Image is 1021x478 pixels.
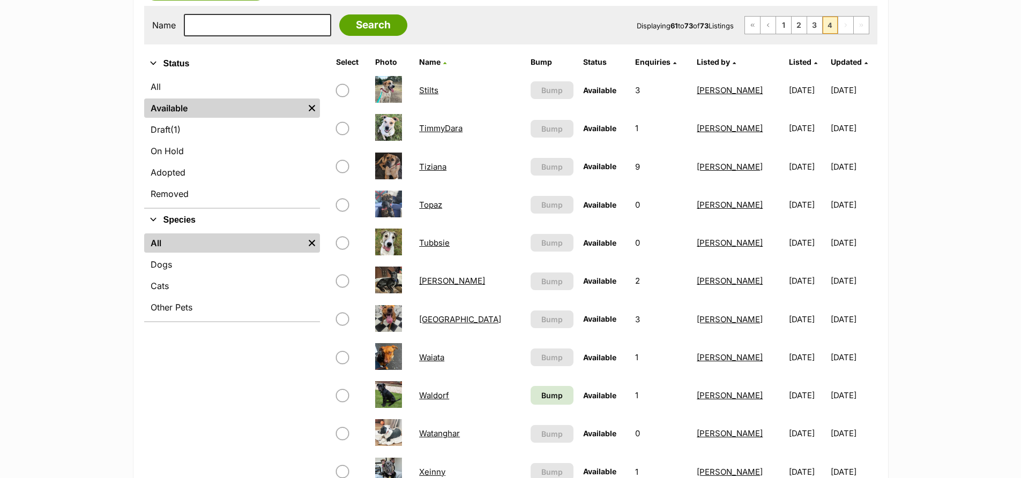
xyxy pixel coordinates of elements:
a: [PERSON_NAME] [697,200,763,210]
span: Available [583,276,616,285]
td: [DATE] [785,339,830,376]
a: Bump [531,386,573,405]
a: Remove filter [304,233,320,253]
a: Available [144,98,304,118]
span: Bump [541,428,563,439]
a: TimmyDara [419,123,463,133]
a: Previous page [761,17,776,34]
a: [PERSON_NAME] [697,390,763,400]
a: [PERSON_NAME] [697,238,763,248]
span: Available [583,162,616,171]
button: Bump [531,348,573,366]
input: Search [339,14,407,36]
a: Stilts [419,85,438,95]
span: Listed by [697,57,730,66]
span: Bump [541,314,563,325]
td: [DATE] [785,377,830,414]
th: Photo [371,54,414,71]
a: [PERSON_NAME] [697,85,763,95]
nav: Pagination [744,16,869,34]
span: Listed [789,57,811,66]
td: [DATE] [785,301,830,338]
span: Available [583,391,616,400]
span: Bump [541,237,563,248]
span: Available [583,353,616,362]
th: Bump [526,54,577,71]
td: [DATE] [831,339,876,376]
a: Topaz [419,200,442,210]
button: Bump [531,272,573,290]
a: Name [419,57,446,66]
span: translation missing: en.admin.listings.index.attributes.enquiries [635,57,670,66]
div: Species [144,231,320,321]
td: [DATE] [831,224,876,261]
button: Bump [531,120,573,138]
a: Waldorf [419,390,449,400]
td: [DATE] [785,110,830,147]
a: Listed [789,57,817,66]
span: Last page [854,17,869,34]
span: Updated [831,57,862,66]
td: [DATE] [785,186,830,223]
a: Listed by [697,57,736,66]
td: [DATE] [831,72,876,109]
a: [PERSON_NAME] [697,314,763,324]
span: Available [583,467,616,476]
a: Xeinny [419,467,445,477]
a: Other Pets [144,298,320,317]
td: 1 [631,377,692,414]
button: Status [144,57,320,71]
a: Tubbsie [419,238,450,248]
a: Page 3 [807,17,822,34]
span: Name [419,57,441,66]
button: Bump [531,158,573,176]
span: Available [583,238,616,247]
a: Waiata [419,352,444,362]
strong: 61 [670,21,678,30]
span: Available [583,200,616,209]
a: [PERSON_NAME] [697,123,763,133]
td: [DATE] [785,148,830,185]
a: Page 2 [792,17,807,34]
a: Draft [144,120,320,139]
a: Dogs [144,255,320,274]
a: Cats [144,276,320,295]
strong: 73 [700,21,709,30]
button: Bump [531,81,573,99]
td: 0 [631,186,692,223]
span: Page 4 [823,17,838,34]
a: Removed [144,184,320,203]
th: Status [579,54,630,71]
td: [DATE] [831,186,876,223]
td: 1 [631,339,692,376]
td: [DATE] [831,377,876,414]
a: First page [745,17,760,34]
a: Enquiries [635,57,676,66]
td: 3 [631,301,692,338]
a: All [144,233,304,253]
td: 0 [631,415,692,452]
td: [DATE] [831,415,876,452]
button: Bump [531,310,573,328]
a: All [144,77,320,96]
a: Page 1 [776,17,791,34]
strong: 73 [684,21,693,30]
a: Adopted [144,163,320,182]
span: Available [583,314,616,323]
a: Updated [831,57,868,66]
td: [DATE] [785,415,830,452]
span: Bump [541,466,563,477]
td: 1 [631,110,692,147]
button: Bump [531,196,573,214]
a: [PERSON_NAME] [697,276,763,286]
span: Available [583,429,616,438]
span: Bump [541,276,563,287]
td: 0 [631,224,692,261]
a: [PERSON_NAME] [697,467,763,477]
span: Bump [541,199,563,210]
a: Watanghar [419,428,460,438]
a: Tiziana [419,162,446,172]
td: [DATE] [785,224,830,261]
span: Bump [541,161,563,172]
td: [DATE] [785,72,830,109]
